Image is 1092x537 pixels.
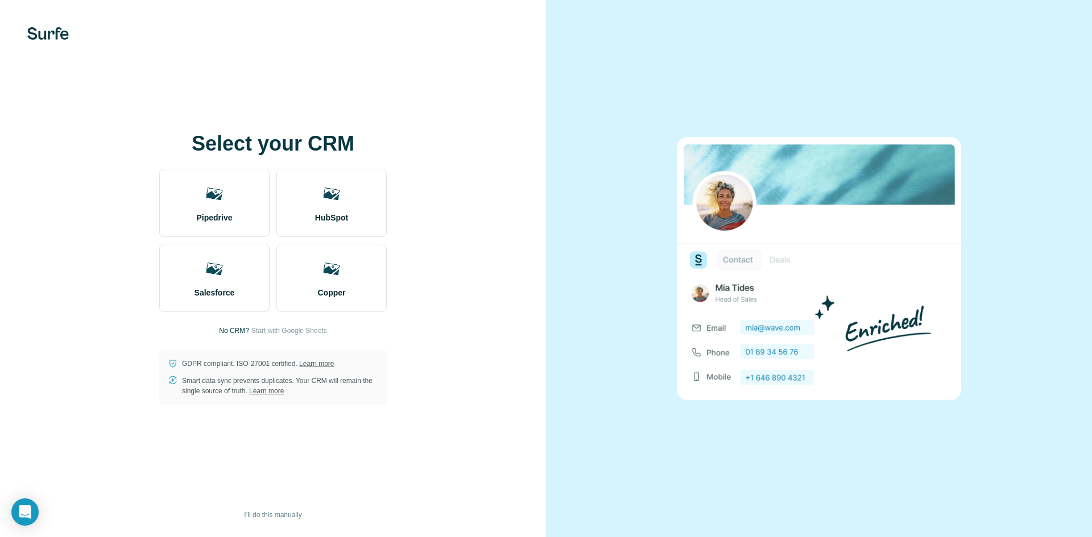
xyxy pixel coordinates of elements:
button: I’ll do this manually [236,506,309,523]
span: Pipedrive [196,212,232,223]
a: Learn more [249,387,284,395]
span: HubSpot [315,212,348,223]
h1: Select your CRM [159,132,387,155]
img: copper's logo [320,257,343,280]
span: Salesforce [195,287,235,298]
img: none image [677,137,961,400]
p: GDPR compliant. ISO-27001 certified. [182,359,334,369]
span: Copper [318,287,346,298]
img: salesforce's logo [203,257,226,280]
button: Start with Google Sheets [251,326,327,336]
p: Smart data sync prevents duplicates. Your CRM will remain the single source of truth. [182,376,378,396]
img: Surfe's logo [27,27,69,40]
p: No CRM? [219,326,249,336]
a: Learn more [299,360,334,368]
img: pipedrive's logo [203,182,226,205]
img: hubspot's logo [320,182,343,205]
span: I’ll do this manually [244,510,301,520]
div: Open Intercom Messenger [11,498,39,526]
